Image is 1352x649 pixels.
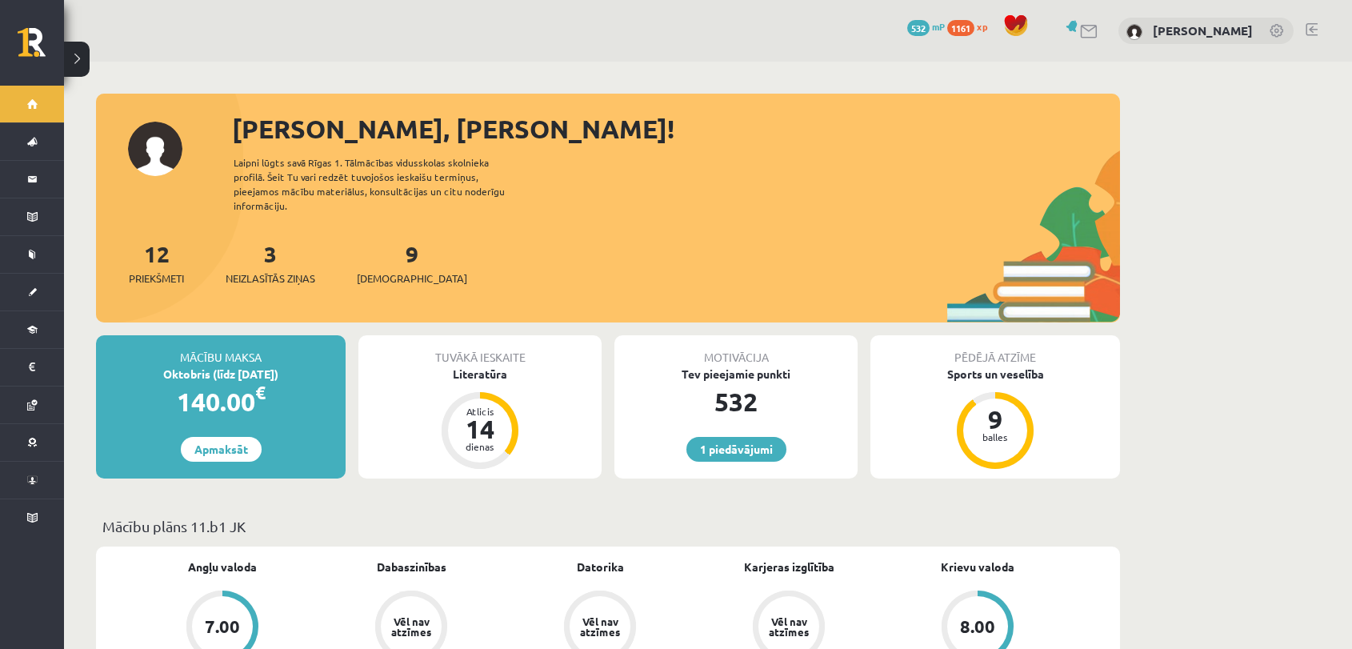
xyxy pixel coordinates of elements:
[226,270,315,286] span: Neizlasītās ziņas
[614,366,858,383] div: Tev pieejamie punkti
[870,366,1120,471] a: Sports un veselība 9 balles
[358,335,602,366] div: Tuvākā ieskaite
[232,110,1120,148] div: [PERSON_NAME], [PERSON_NAME]!
[358,366,602,383] div: Literatūra
[766,616,811,637] div: Vēl nav atzīmes
[947,20,995,33] a: 1161 xp
[971,432,1019,442] div: balles
[907,20,930,36] span: 532
[18,28,64,68] a: Rīgas 1. Tālmācības vidusskola
[1126,24,1142,40] img: Aleks Cvetkovs
[686,437,786,462] a: 1 piedāvājumi
[226,239,315,286] a: 3Neizlasītās ziņas
[456,442,504,451] div: dienas
[129,270,184,286] span: Priekšmeti
[357,239,467,286] a: 9[DEMOGRAPHIC_DATA]
[947,20,974,36] span: 1161
[932,20,945,33] span: mP
[255,381,266,404] span: €
[960,618,995,635] div: 8.00
[102,515,1114,537] p: Mācību plāns 11.b1 JK
[456,407,504,416] div: Atlicis
[907,20,945,33] a: 532 mP
[377,559,446,575] a: Dabaszinības
[181,437,262,462] a: Apmaksāt
[614,383,858,421] div: 532
[744,559,834,575] a: Karjeras izglītība
[1153,22,1253,38] a: [PERSON_NAME]
[358,366,602,471] a: Literatūra Atlicis 14 dienas
[941,559,1014,575] a: Krievu valoda
[577,559,624,575] a: Datorika
[96,335,346,366] div: Mācību maksa
[389,616,434,637] div: Vēl nav atzīmes
[205,618,240,635] div: 7.00
[357,270,467,286] span: [DEMOGRAPHIC_DATA]
[870,335,1120,366] div: Pēdējā atzīme
[96,366,346,383] div: Oktobris (līdz [DATE])
[129,239,184,286] a: 12Priekšmeti
[234,155,533,213] div: Laipni lūgts savā Rīgas 1. Tālmācības vidusskolas skolnieka profilā. Šeit Tu vari redzēt tuvojošo...
[578,616,622,637] div: Vēl nav atzīmes
[456,416,504,442] div: 14
[977,20,987,33] span: xp
[870,366,1120,383] div: Sports un veselība
[188,559,257,575] a: Angļu valoda
[96,383,346,421] div: 140.00
[614,335,858,366] div: Motivācija
[971,407,1019,432] div: 9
